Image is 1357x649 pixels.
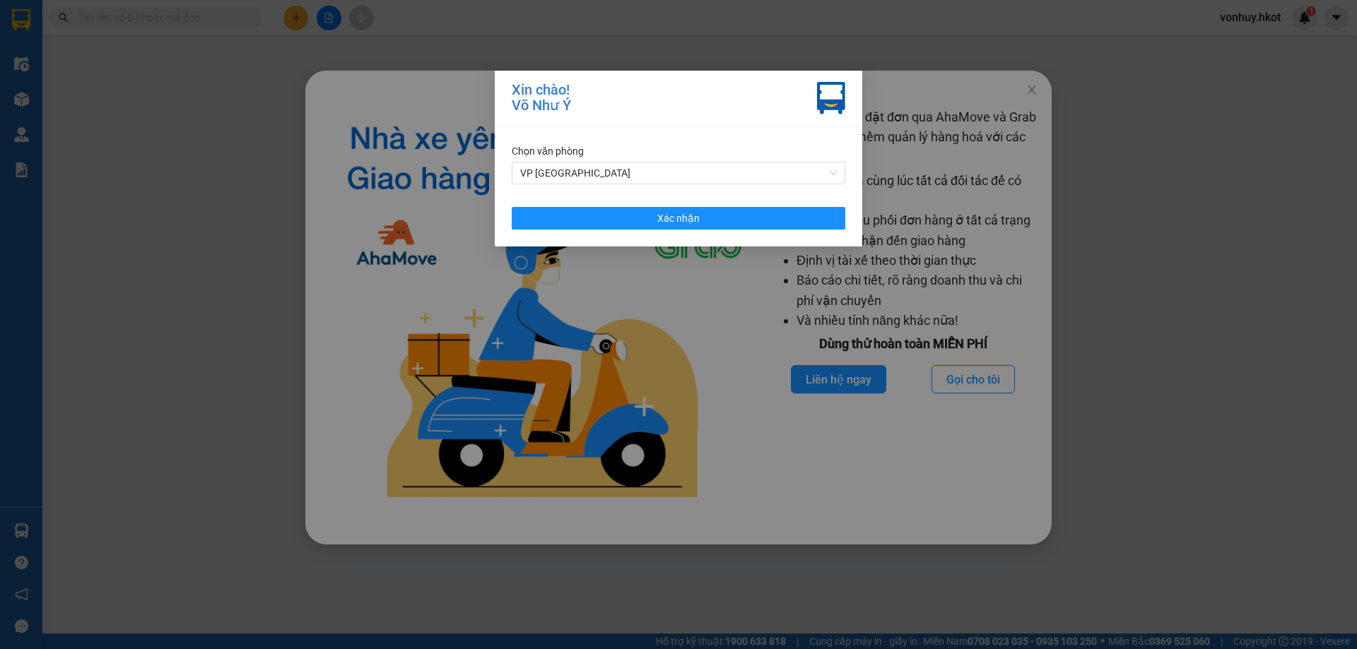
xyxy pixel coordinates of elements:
[657,210,700,226] span: Xác nhận
[817,82,845,114] img: vxr-icon
[520,162,837,184] span: VP Đà Nẵng
[512,82,571,114] div: Xin chào! Võ Như Ý
[512,207,845,230] button: Xác nhận
[512,143,845,159] div: Chọn văn phòng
